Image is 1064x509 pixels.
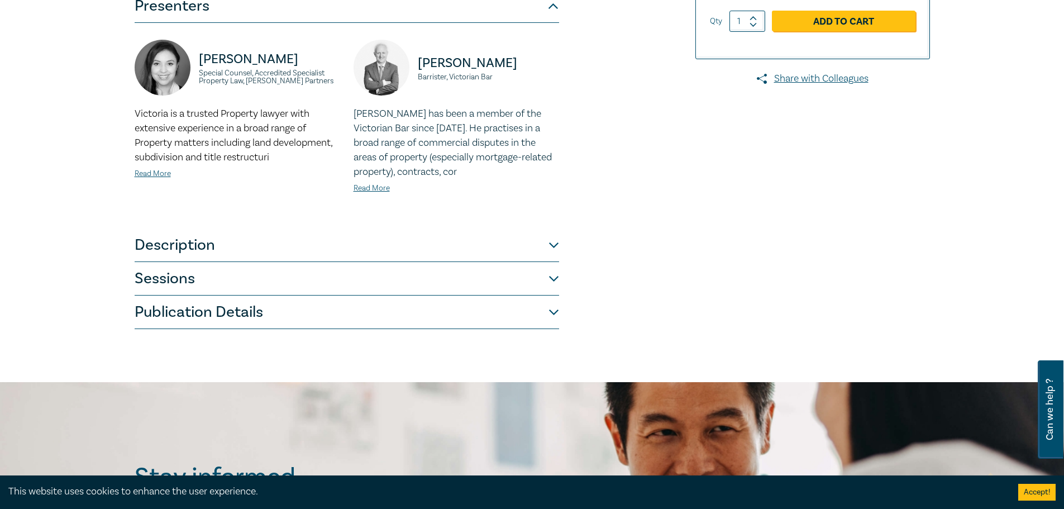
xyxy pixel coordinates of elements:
a: Read More [135,169,171,179]
small: Special Counsel, Accredited Specialist Property Law, [PERSON_NAME] Partners [199,69,340,85]
label: Qty [710,15,722,27]
h2: Stay informed. [135,463,398,492]
small: Barrister, Victorian Bar [418,73,559,81]
a: Add to Cart [772,11,915,32]
p: [PERSON_NAME] [418,54,559,72]
img: https://s3.ap-southeast-2.amazonaws.com/leo-cussen-store-production-content/Contacts/William%20St... [354,40,409,96]
button: Sessions [135,262,559,296]
a: Read More [354,183,390,193]
button: Description [135,229,559,262]
button: Accept cookies [1018,484,1056,501]
button: Publication Details [135,296,559,329]
span: Victoria is a trusted Property lawyer with extensive experience in a broad range of Property matt... [135,107,332,164]
span: Can we help ? [1044,367,1055,452]
p: [PERSON_NAME] has been a member of the Victorian Bar since [DATE]. He practises in a broad range ... [354,107,559,179]
div: This website uses cookies to enhance the user experience. [8,484,1001,499]
img: https://s3.ap-southeast-2.amazonaws.com/leo-cussen-store-production-content/Contacts/Victoria%20A... [135,40,190,96]
p: [PERSON_NAME] [199,50,340,68]
input: 1 [729,11,765,32]
a: Share with Colleagues [695,72,930,86]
